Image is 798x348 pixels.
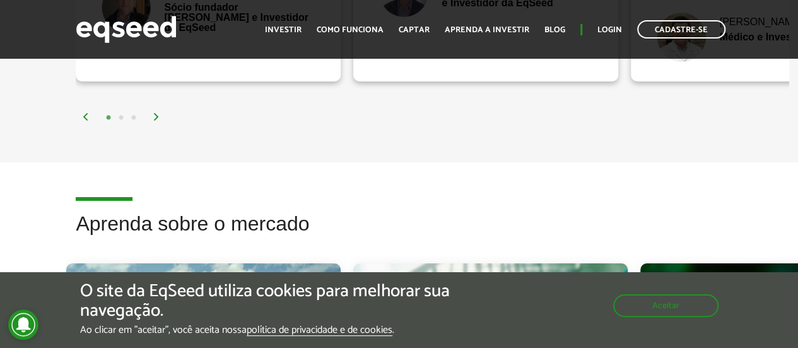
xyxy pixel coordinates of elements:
[613,294,719,317] button: Aceitar
[445,26,529,34] a: Aprenda a investir
[637,20,725,39] a: Cadastre-se
[153,113,160,121] img: arrow%20right.svg
[76,213,789,254] h2: Aprenda sobre o mercado
[247,325,392,336] a: política de privacidade e de cookies
[102,112,115,124] button: 1 of 2
[544,26,565,34] a: Blog
[265,26,302,34] a: Investir
[80,324,463,336] p: Ao clicar em "aceitar", você aceita nossa .
[80,282,463,321] h5: O site da EqSeed utiliza cookies para melhorar sua navegação.
[127,112,140,124] button: 3 of 2
[115,112,127,124] button: 2 of 2
[82,113,90,121] img: arrow%20left.svg
[597,26,622,34] a: Login
[76,13,177,46] img: EqSeed
[399,26,430,34] a: Captar
[317,26,384,34] a: Como funciona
